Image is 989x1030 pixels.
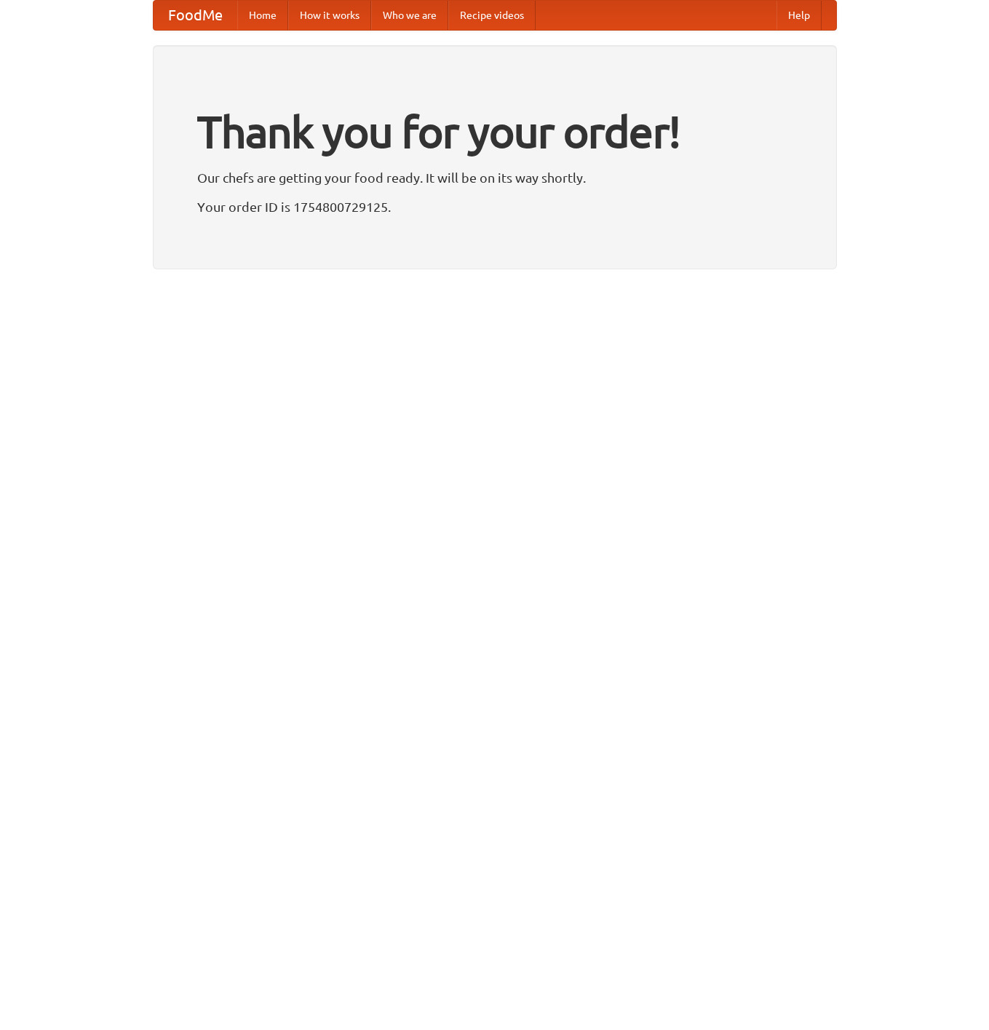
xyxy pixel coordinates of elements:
p: Your order ID is 1754800729125. [197,196,793,218]
a: Help [776,1,822,30]
a: FoodMe [154,1,237,30]
a: Home [237,1,288,30]
p: Our chefs are getting your food ready. It will be on its way shortly. [197,167,793,189]
h1: Thank you for your order! [197,97,793,167]
a: Recipe videos [448,1,536,30]
a: How it works [288,1,371,30]
a: Who we are [371,1,448,30]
